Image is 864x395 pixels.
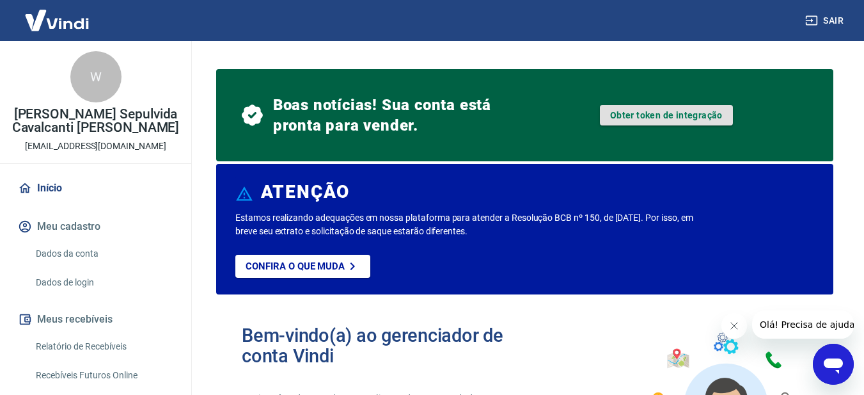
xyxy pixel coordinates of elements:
[261,186,350,198] h6: ATENÇÃO
[235,211,698,238] p: Estamos realizando adequações em nossa plataforma para atender a Resolução BCB nº 150, de [DATE]....
[813,344,854,385] iframe: Botão para abrir a janela de mensagens
[246,261,345,272] p: Confira o que muda
[273,95,525,136] span: Boas notícias! Sua conta está pronta para vender.
[8,9,107,19] span: Olá! Precisa de ajuda?
[235,255,370,278] a: Confira o que muda
[31,362,176,389] a: Recebíveis Futuros Online
[15,1,98,40] img: Vindi
[15,174,176,202] a: Início
[242,325,525,366] h2: Bem-vindo(a) ao gerenciador de conta Vindi
[15,305,176,334] button: Meus recebíveis
[15,213,176,241] button: Meu cadastro
[803,9,849,33] button: Sair
[10,108,181,134] p: [PERSON_NAME] Sepulvida Cavalcanti [PERSON_NAME]
[752,310,854,339] iframe: Mensagem da empresa
[721,313,747,339] iframe: Fechar mensagem
[31,334,176,360] a: Relatório de Recebíveis
[31,241,176,267] a: Dados da conta
[600,105,733,125] a: Obter token de integração
[25,140,166,153] p: [EMAIL_ADDRESS][DOMAIN_NAME]
[31,270,176,296] a: Dados de login
[70,51,122,102] div: W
